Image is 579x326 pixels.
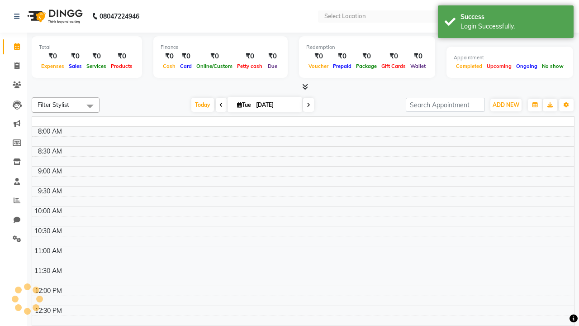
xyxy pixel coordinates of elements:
[84,51,109,62] div: ₹0
[265,51,280,62] div: ₹0
[36,167,64,176] div: 9:00 AM
[266,63,280,69] span: Due
[66,63,84,69] span: Sales
[178,51,194,62] div: ₹0
[178,63,194,69] span: Card
[306,43,428,51] div: Redemption
[84,63,109,69] span: Services
[100,4,139,29] b: 08047224946
[33,266,64,276] div: 11:30 AM
[161,63,178,69] span: Cash
[324,12,366,21] div: Select Location
[408,63,428,69] span: Wallet
[161,51,178,62] div: ₹0
[408,51,428,62] div: ₹0
[460,22,567,31] div: Login Successfully.
[109,51,135,62] div: ₹0
[331,51,354,62] div: ₹0
[253,98,299,112] input: 2025-09-02
[460,12,567,22] div: Success
[38,101,69,108] span: Filter Stylist
[66,51,84,62] div: ₹0
[33,226,64,236] div: 10:30 AM
[33,306,64,316] div: 12:30 PM
[235,63,265,69] span: Petty cash
[235,101,253,108] span: Tue
[235,51,265,62] div: ₹0
[490,99,522,111] button: ADD NEW
[36,187,64,196] div: 9:30 AM
[379,63,408,69] span: Gift Cards
[33,206,64,216] div: 10:00 AM
[33,286,64,296] div: 12:00 PM
[484,63,514,69] span: Upcoming
[540,63,566,69] span: No show
[161,43,280,51] div: Finance
[109,63,135,69] span: Products
[39,51,66,62] div: ₹0
[454,54,566,62] div: Appointment
[194,51,235,62] div: ₹0
[379,51,408,62] div: ₹0
[454,63,484,69] span: Completed
[39,43,135,51] div: Total
[306,51,331,62] div: ₹0
[406,98,485,112] input: Search Appointment
[493,101,519,108] span: ADD NEW
[33,246,64,256] div: 11:00 AM
[39,63,66,69] span: Expenses
[191,98,214,112] span: Today
[36,147,64,156] div: 8:30 AM
[354,51,379,62] div: ₹0
[306,63,331,69] span: Voucher
[23,4,85,29] img: logo
[354,63,379,69] span: Package
[194,63,235,69] span: Online/Custom
[514,63,540,69] span: Ongoing
[36,127,64,136] div: 8:00 AM
[331,63,354,69] span: Prepaid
